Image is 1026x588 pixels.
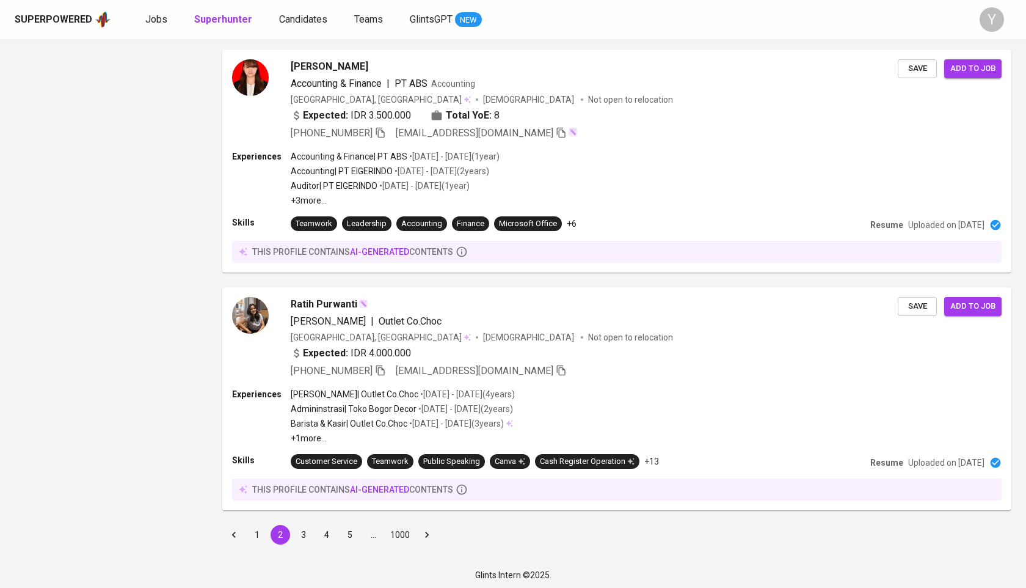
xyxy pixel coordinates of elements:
[483,331,576,344] span: [DEMOGRAPHIC_DATA]
[291,432,515,444] p: +1 more ...
[568,127,578,137] img: magic_wand.svg
[296,218,332,230] div: Teamwork
[291,180,377,192] p: Auditor | PT EIGERINDO
[291,150,407,163] p: Accounting & Finance | PT ABS
[279,13,327,25] span: Candidates
[379,315,442,327] span: Outlet Co.Choc
[15,10,111,29] a: Superpoweredapp logo
[340,525,360,545] button: Go to page 5
[904,300,931,314] span: Save
[194,13,252,25] b: Superhunter
[291,403,417,415] p: Admininstrasi | Toko Bogor Decor
[944,297,1002,316] button: Add to job
[222,50,1011,273] a: [PERSON_NAME]Accounting & Finance|PT ABSAccounting[GEOGRAPHIC_DATA], [GEOGRAPHIC_DATA][DEMOGRAPHI...
[347,218,387,230] div: Leadership
[145,13,167,25] span: Jobs
[393,165,489,177] p: • [DATE] - [DATE] ( 2 years )
[944,59,1002,78] button: Add to job
[354,13,383,25] span: Teams
[232,59,269,96] img: 2ae8bb5852735497e842f8fb075d6797.jpg
[291,78,382,89] span: Accounting & Finance
[371,314,374,329] span: |
[291,417,407,430] p: Barista & Kasir | Outlet Co.Choc
[446,108,492,123] b: Total YoE:
[417,525,437,545] button: Go to next page
[540,456,635,468] div: Cash Register Operation
[495,456,525,468] div: Canva
[291,331,471,344] div: [GEOGRAPHIC_DATA], [GEOGRAPHIC_DATA]
[372,456,409,468] div: Teamwork
[950,300,995,314] span: Add to job
[455,14,482,26] span: NEW
[396,365,553,377] span: [EMAIL_ADDRESS][DOMAIN_NAME]
[588,94,673,106] p: Not open to relocation
[567,218,577,230] p: +6
[232,150,291,163] p: Experiences
[145,12,170,28] a: Jobs
[291,194,500,207] p: +3 more ...
[898,297,937,316] button: Save
[423,456,480,468] div: Public Speaking
[291,94,471,106] div: [GEOGRAPHIC_DATA], [GEOGRAPHIC_DATA]
[418,388,515,400] p: • [DATE] - [DATE] ( 4 years )
[387,76,390,91] span: |
[363,529,383,541] div: …
[980,7,1004,32] div: Y
[294,525,313,545] button: Go to page 3
[644,455,659,468] p: +13
[387,525,413,545] button: Go to page 1000
[407,150,500,163] p: • [DATE] - [DATE] ( 1 year )
[252,246,453,258] p: this profile contains contents
[291,297,357,312] span: Ratih Purwanti
[358,299,368,309] img: magic_wand.svg
[222,525,438,545] nav: pagination navigation
[224,525,244,545] button: Go to previous page
[870,219,903,231] p: Resume
[291,315,366,327] span: [PERSON_NAME]
[350,485,409,494] span: AI-generated
[291,127,373,139] span: [PHONE_NUMBER]
[95,10,111,29] img: app logo
[494,108,500,123] span: 8
[407,417,504,430] p: • [DATE] - [DATE] ( 3 years )
[232,216,291,229] p: Skills
[431,79,475,89] span: Accounting
[499,218,557,230] div: Microsoft Office
[410,12,482,28] a: GlintsGPT NEW
[870,457,903,469] p: Resume
[908,457,984,469] p: Uploaded on [DATE]
[410,13,453,25] span: GlintsGPT
[232,388,291,400] p: Experiences
[291,59,368,74] span: [PERSON_NAME]
[291,365,373,377] span: [PHONE_NUMBER]
[898,59,937,78] button: Save
[291,165,393,177] p: Accounting | PT EIGERINDO
[252,483,453,496] p: this profile contains contents
[950,62,995,76] span: Add to job
[303,108,348,123] b: Expected:
[291,388,418,400] p: [PERSON_NAME] | Outlet Co.Choc
[247,525,267,545] button: Go to page 1
[15,13,92,27] div: Superpowered
[396,127,553,139] span: [EMAIL_ADDRESS][DOMAIN_NAME]
[354,12,385,28] a: Teams
[279,12,330,28] a: Candidates
[222,287,1011,510] a: Ratih Purwanti[PERSON_NAME]|Outlet Co.Choc[GEOGRAPHIC_DATA], [GEOGRAPHIC_DATA][DEMOGRAPHIC_DATA] ...
[296,456,357,468] div: Customer Service
[303,346,348,361] b: Expected:
[395,78,428,89] span: PT ABS
[417,403,513,415] p: • [DATE] - [DATE] ( 2 years )
[317,525,337,545] button: Go to page 4
[908,219,984,231] p: Uploaded on [DATE]
[483,94,576,106] span: [DEMOGRAPHIC_DATA]
[457,218,484,230] div: Finance
[232,297,269,334] img: a9ce528142d242e9087915c8ad0c460b.jpg
[377,180,470,192] p: • [DATE] - [DATE] ( 1 year )
[350,247,409,257] span: AI-generated
[291,108,411,123] div: IDR 3.500.000
[291,346,411,361] div: IDR 4.000.000
[271,525,290,545] button: page 2
[194,12,255,28] a: Superhunter
[588,331,673,344] p: Not open to relocation
[401,218,442,230] div: Accounting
